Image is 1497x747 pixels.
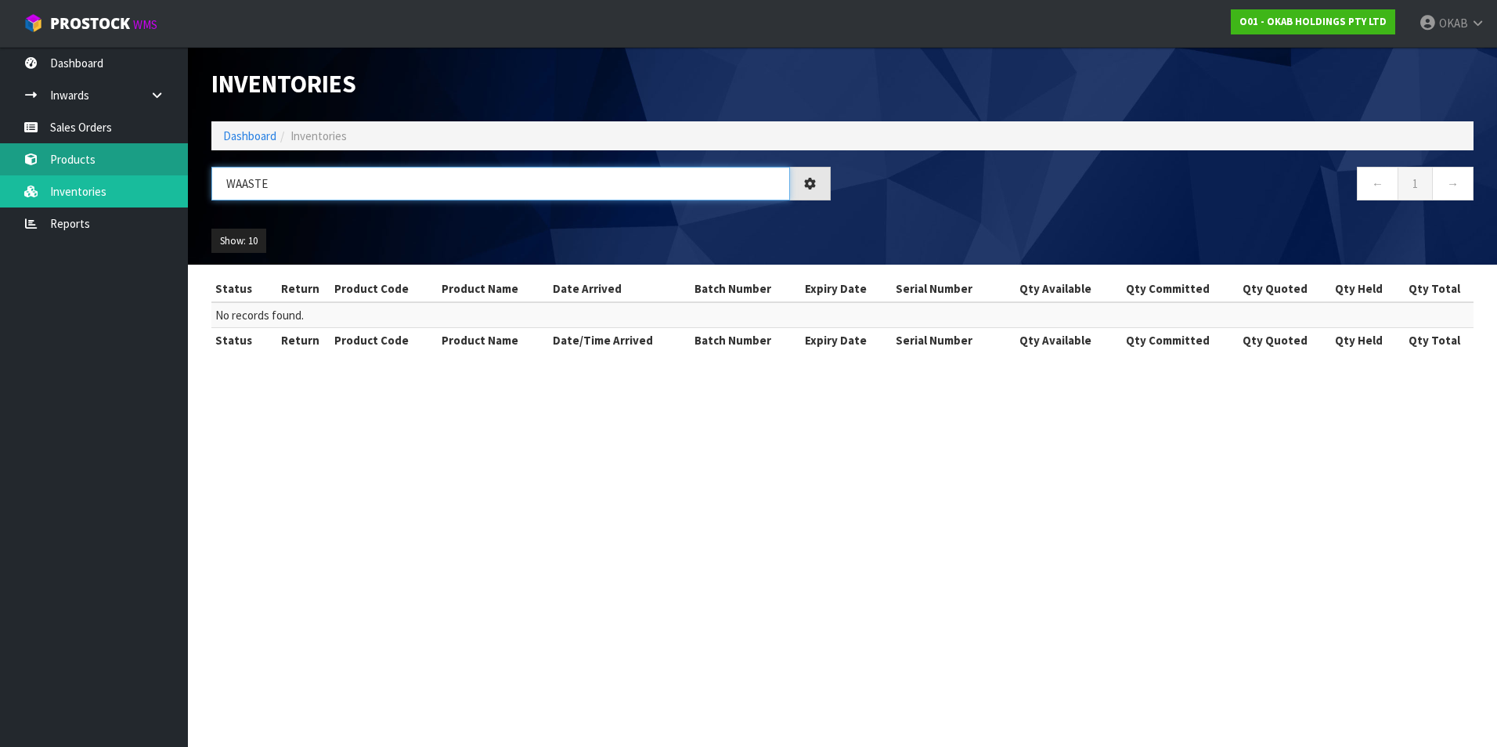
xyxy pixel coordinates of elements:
th: Qty Quoted [1228,276,1323,301]
th: Qty Committed [1107,328,1227,353]
th: Qty Quoted [1228,328,1323,353]
th: Expiry Date [801,328,893,353]
small: WMS [133,17,157,32]
th: Serial Number [892,276,1002,301]
a: → [1432,167,1474,200]
th: Product Code [330,276,438,301]
a: 1 [1398,167,1433,200]
span: OKAB [1439,16,1468,31]
th: Qty Held [1322,328,1395,353]
span: Inventories [290,128,347,143]
a: ← [1357,167,1398,200]
th: Product Name [438,328,548,353]
th: Qty Total [1395,328,1474,353]
a: Dashboard [223,128,276,143]
th: Status [211,276,270,301]
button: Show: 10 [211,229,266,254]
th: Status [211,328,270,353]
th: Return [270,276,330,301]
th: Date Arrived [549,276,691,301]
th: Qty Available [1003,276,1108,301]
th: Serial Number [892,328,1002,353]
th: Qty Held [1322,276,1395,301]
th: Batch Number [691,328,801,353]
th: Expiry Date [801,276,893,301]
th: Batch Number [691,276,801,301]
th: Qty Committed [1107,276,1227,301]
td: No records found. [211,302,1474,328]
nav: Page navigation [854,167,1474,205]
th: Return [270,328,330,353]
th: Qty Available [1003,328,1108,353]
strong: O01 - OKAB HOLDINGS PTY LTD [1239,15,1387,28]
img: cube-alt.png [23,13,43,33]
th: Product Code [330,328,438,353]
input: Search inventories [211,167,790,200]
th: Date/Time Arrived [549,328,691,353]
span: ProStock [50,13,130,34]
h1: Inventories [211,70,831,98]
th: Product Name [438,276,548,301]
th: Qty Total [1395,276,1474,301]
